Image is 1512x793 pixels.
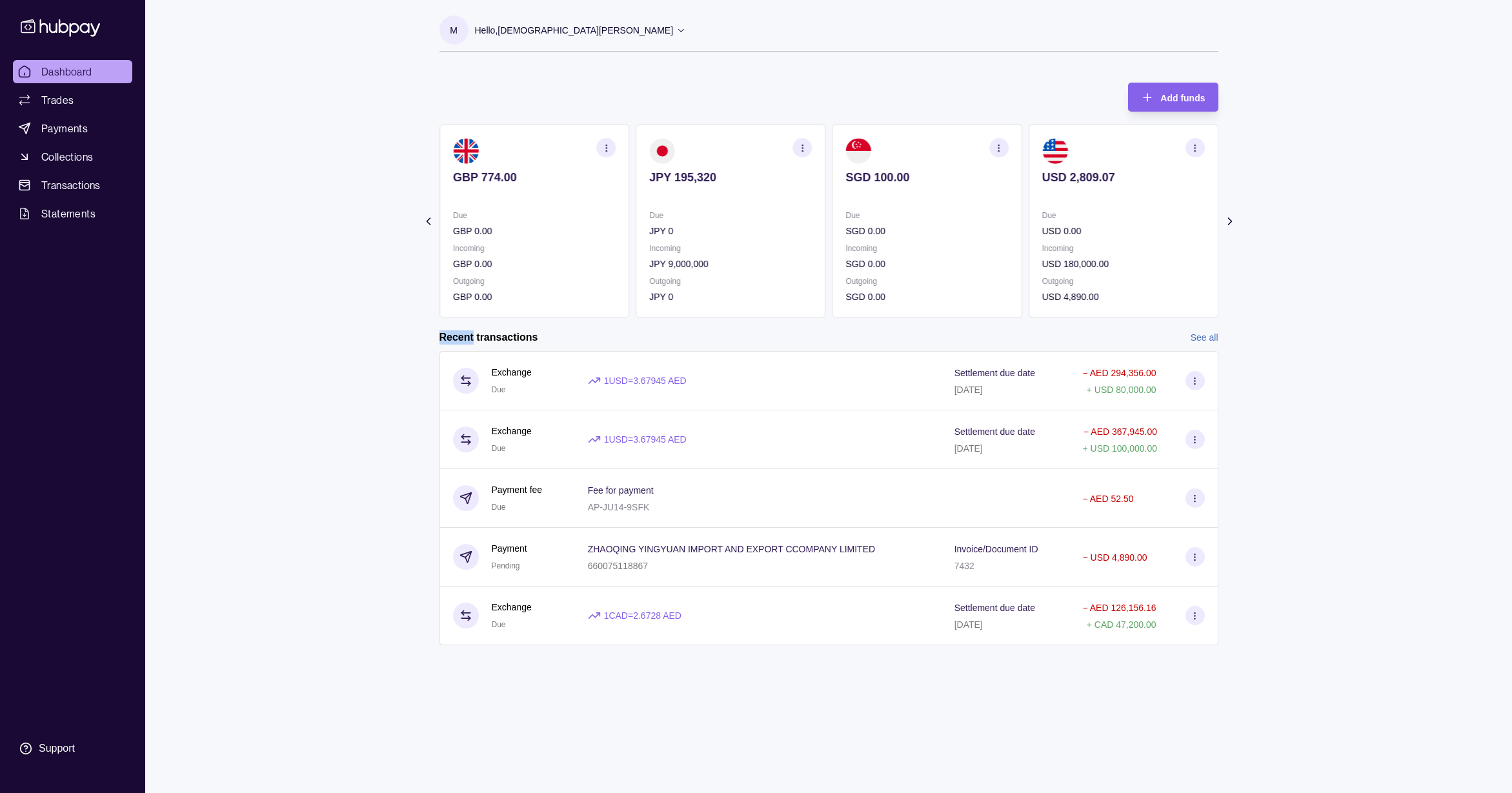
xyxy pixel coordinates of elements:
[588,502,650,512] p: AP-JU14-9SFK
[1042,257,1204,271] p: USD 180,000.00
[1042,290,1204,304] p: USD 4,890.00
[954,385,983,395] p: [DATE]
[492,483,543,497] p: Payment fee
[845,290,1008,304] p: SGD 0.00
[649,138,675,164] img: jp
[954,443,983,454] p: [DATE]
[954,619,983,630] p: [DATE]
[954,603,1035,613] p: Settlement due date
[1042,170,1204,185] p: USD 2,809.07
[1191,330,1218,345] a: See all
[845,138,871,164] img: sg
[649,257,812,271] p: JPY 9,000,000
[588,544,876,554] p: ZHAOQING YINGYUAN IMPORT AND EXPORT CCOMPANY LIMITED
[845,208,1008,223] p: Due
[13,145,132,168] a: Collections
[453,257,616,271] p: GBP 0.00
[1082,552,1147,563] p: − USD 4,890.00
[604,608,681,623] p: 1 CAD = 2.6728 AED
[13,117,132,140] a: Payments
[492,561,520,570] span: Pending
[954,368,1035,378] p: Settlement due date
[1084,427,1157,437] p: − AED 367,945.00
[1082,443,1157,454] p: + USD 100,000.00
[845,224,1008,238] p: SGD 0.00
[13,174,132,197] a: Transactions
[1082,368,1156,378] p: − AED 294,356.00
[845,257,1008,271] p: SGD 0.00
[649,170,812,185] p: JPY 195,320
[1042,241,1204,256] p: Incoming
[1082,603,1156,613] p: − AED 126,156.16
[475,23,674,37] p: Hello, [DEMOGRAPHIC_DATA][PERSON_NAME]
[453,170,616,185] p: GBP 774.00
[845,170,1008,185] p: SGD 100.00
[649,274,812,288] p: Outgoing
[492,424,532,438] p: Exchange
[649,241,812,256] p: Incoming
[492,620,506,629] span: Due
[41,177,101,193] span: Transactions
[450,23,458,37] p: M
[453,224,616,238] p: GBP 0.00
[588,485,654,496] p: Fee for payment
[1042,274,1204,288] p: Outgoing
[845,241,1008,256] p: Incoming
[954,561,974,571] p: 7432
[13,60,132,83] a: Dashboard
[954,544,1038,554] p: Invoice/Document ID
[1087,385,1156,395] p: + USD 80,000.00
[492,385,506,394] span: Due
[954,427,1035,437] p: Settlement due date
[41,92,74,108] span: Trades
[13,88,132,112] a: Trades
[41,149,93,165] span: Collections
[453,241,616,256] p: Incoming
[1160,93,1205,103] span: Add funds
[41,206,96,221] span: Statements
[604,374,687,388] p: 1 USD = 3.67945 AED
[453,208,616,223] p: Due
[492,503,506,512] span: Due
[845,274,1008,288] p: Outgoing
[41,64,92,79] span: Dashboard
[649,224,812,238] p: JPY 0
[1042,224,1204,238] p: USD 0.00
[41,121,88,136] span: Payments
[453,274,616,288] p: Outgoing
[1128,83,1218,112] button: Add funds
[1042,208,1204,223] p: Due
[492,541,527,556] p: Payment
[492,365,532,379] p: Exchange
[1087,619,1156,630] p: + CAD 47,200.00
[604,432,687,447] p: 1 USD = 3.67945 AED
[13,735,132,762] a: Support
[649,208,812,223] p: Due
[453,290,616,304] p: GBP 0.00
[492,600,532,614] p: Exchange
[492,444,506,453] span: Due
[39,741,75,756] div: Support
[439,330,538,345] h2: Recent transactions
[13,202,132,225] a: Statements
[453,138,479,164] img: gb
[649,290,812,304] p: JPY 0
[588,561,648,571] p: 660075118867
[1042,138,1067,164] img: us
[1082,494,1133,504] p: − AED 52.50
